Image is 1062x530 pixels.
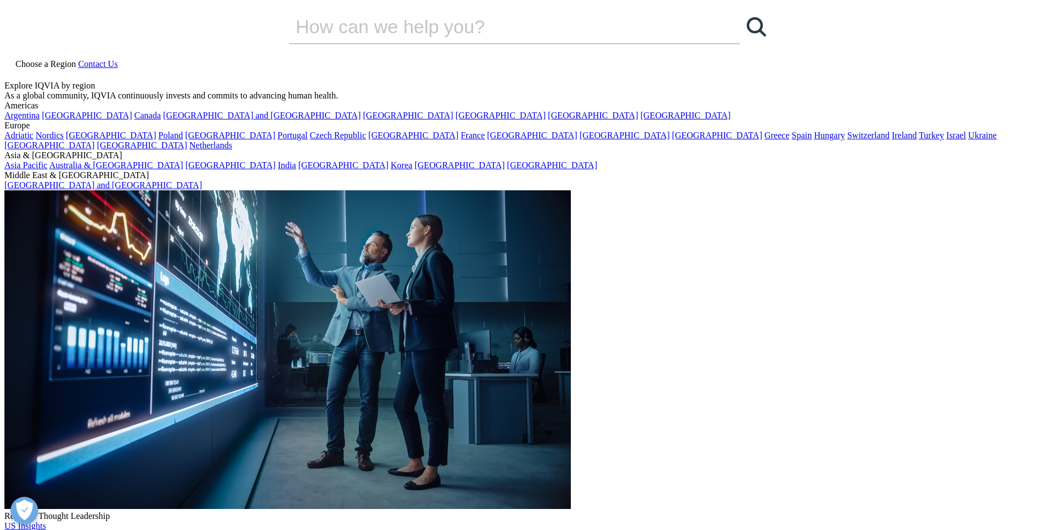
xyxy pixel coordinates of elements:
a: [GEOGRAPHIC_DATA] [298,160,388,170]
img: 2093_analyzing-data-using-big-screen-display-and-laptop.png [4,190,571,509]
input: Search [289,10,709,43]
div: Regional Thought Leadership [4,511,1058,521]
a: [GEOGRAPHIC_DATA] [414,160,504,170]
a: Nordics [35,131,64,140]
a: Portugal [278,131,308,140]
a: France [461,131,485,140]
a: [GEOGRAPHIC_DATA] [641,111,731,120]
a: India [278,160,296,170]
a: [GEOGRAPHIC_DATA] [672,131,762,140]
a: Netherlands [189,141,232,150]
a: Australia & [GEOGRAPHIC_DATA] [49,160,183,170]
a: [GEOGRAPHIC_DATA] [4,141,95,150]
a: [GEOGRAPHIC_DATA] [507,160,597,170]
a: [GEOGRAPHIC_DATA] [455,111,545,120]
a: Turkey [919,131,944,140]
a: [GEOGRAPHIC_DATA] and [GEOGRAPHIC_DATA] [163,111,361,120]
div: Asia & [GEOGRAPHIC_DATA] [4,150,1058,160]
a: Ireland [892,131,917,140]
a: Czech Republic [310,131,366,140]
span: Choose a Region [15,59,76,69]
a: [GEOGRAPHIC_DATA] [548,111,638,120]
a: [GEOGRAPHIC_DATA] [487,131,577,140]
a: Search [740,10,773,43]
a: Argentina [4,111,40,120]
a: Poland [158,131,183,140]
a: [GEOGRAPHIC_DATA] [66,131,156,140]
a: Contact Us [78,59,118,69]
a: Canada [134,111,161,120]
div: As a global community, IQVIA continuously invests and commits to advancing human health. [4,91,1058,101]
div: Europe [4,121,1058,131]
a: Hungary [814,131,845,140]
svg: Search [747,17,766,37]
a: [GEOGRAPHIC_DATA] [97,141,187,150]
a: Adriatic [4,131,33,140]
a: [GEOGRAPHIC_DATA] [185,160,275,170]
a: Israel [946,131,966,140]
a: Asia Pacific [4,160,48,170]
a: [GEOGRAPHIC_DATA] [185,131,275,140]
div: Middle East & [GEOGRAPHIC_DATA] [4,170,1058,180]
button: Open Preferences [11,497,38,524]
a: [GEOGRAPHIC_DATA] [368,131,459,140]
a: Switzerland [847,131,889,140]
a: [GEOGRAPHIC_DATA] and [GEOGRAPHIC_DATA] [4,180,202,190]
a: Ukraine [968,131,997,140]
div: Explore IQVIA by region [4,81,1058,91]
a: Korea [391,160,412,170]
a: [GEOGRAPHIC_DATA] [363,111,453,120]
a: Spain [792,131,811,140]
a: Greece [764,131,789,140]
a: [GEOGRAPHIC_DATA] [580,131,670,140]
div: Americas [4,101,1058,111]
a: [GEOGRAPHIC_DATA] [42,111,132,120]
